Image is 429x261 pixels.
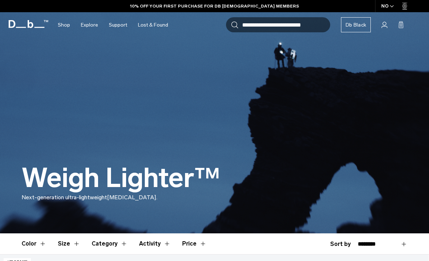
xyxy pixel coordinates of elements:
[22,194,107,201] span: Next-generation ultra-lightweight
[52,12,174,38] nav: Main Navigation
[182,233,207,254] button: Toggle Price
[92,233,128,254] button: Toggle Filter
[58,233,80,254] button: Toggle Filter
[58,12,70,38] a: Shop
[107,194,157,201] span: [MEDICAL_DATA].
[109,12,127,38] a: Support
[138,12,168,38] a: Lost & Found
[81,12,98,38] a: Explore
[130,3,299,9] a: 10% OFF YOUR FIRST PURCHASE FOR DB [DEMOGRAPHIC_DATA] MEMBERS
[341,17,371,32] a: Db Black
[22,233,46,254] button: Toggle Filter
[22,163,220,193] h1: Weigh Lighter™
[139,233,171,254] button: Toggle Filter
